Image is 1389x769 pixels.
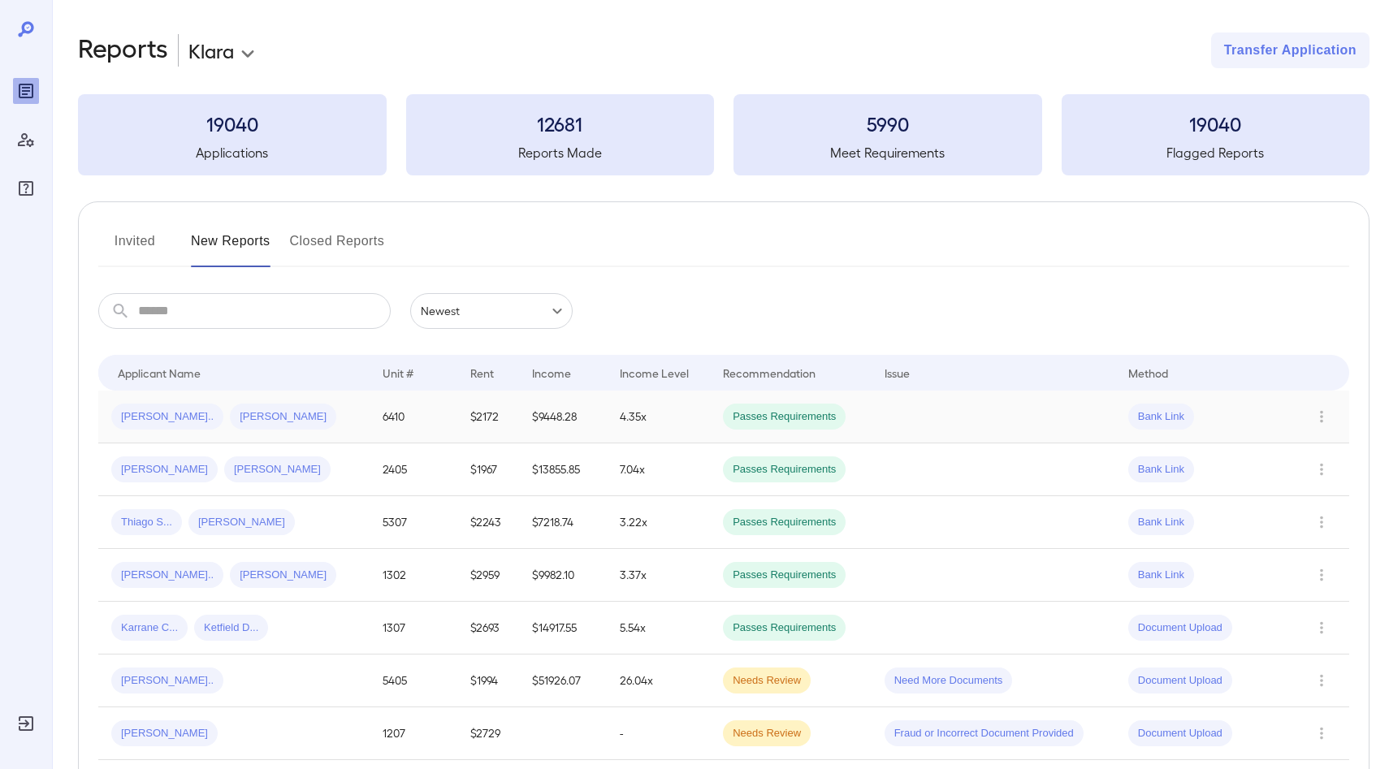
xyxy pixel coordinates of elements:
[723,673,811,689] span: Needs Review
[457,707,519,760] td: $2729
[111,620,188,636] span: Karrane C...
[532,363,571,382] div: Income
[13,78,39,104] div: Reports
[1062,143,1370,162] h5: Flagged Reports
[723,568,846,583] span: Passes Requirements
[519,443,607,496] td: $13855.85
[111,726,218,741] span: [PERSON_NAME]
[194,620,268,636] span: Ketfield D...
[98,228,171,267] button: Invited
[1309,509,1335,535] button: Row Actions
[519,391,607,443] td: $9448.28
[1128,568,1194,583] span: Bank Link
[370,707,457,760] td: 1207
[607,391,710,443] td: 4.35x
[406,110,715,136] h3: 12681
[723,726,811,741] span: Needs Review
[13,711,39,737] div: Log Out
[1128,363,1168,382] div: Method
[78,94,1370,175] summary: 19040Applications12681Reports Made5990Meet Requirements19040Flagged Reports
[188,515,295,530] span: [PERSON_NAME]
[224,462,331,477] span: [PERSON_NAME]
[457,549,519,602] td: $2959
[230,409,336,425] span: [PERSON_NAME]
[620,363,689,382] div: Income Level
[383,363,413,382] div: Unit #
[457,655,519,707] td: $1994
[457,443,519,496] td: $1967
[111,515,182,530] span: Thiago S...
[1309,562,1335,588] button: Row Actions
[607,496,710,549] td: 3.22x
[78,110,387,136] h3: 19040
[78,32,168,68] h2: Reports
[370,496,457,549] td: 5307
[1309,720,1335,746] button: Row Actions
[733,110,1042,136] h3: 5990
[1309,404,1335,430] button: Row Actions
[733,143,1042,162] h5: Meet Requirements
[370,443,457,496] td: 2405
[885,726,1084,741] span: Fraud or Incorrect Document Provided
[1128,409,1194,425] span: Bank Link
[457,496,519,549] td: $2243
[370,391,457,443] td: 6410
[519,602,607,655] td: $14917.55
[370,602,457,655] td: 1307
[723,462,846,477] span: Passes Requirements
[723,515,846,530] span: Passes Requirements
[370,549,457,602] td: 1302
[607,549,710,602] td: 3.37x
[723,363,816,382] div: Recommendation
[470,363,496,382] div: Rent
[188,37,234,63] p: Klara
[191,228,270,267] button: New Reports
[1128,462,1194,477] span: Bank Link
[230,568,336,583] span: [PERSON_NAME]
[519,549,607,602] td: $9982.10
[607,602,710,655] td: 5.54x
[118,363,201,382] div: Applicant Name
[607,655,710,707] td: 26.04x
[290,228,385,267] button: Closed Reports
[885,673,1013,689] span: Need More Documents
[111,462,218,477] span: [PERSON_NAME]
[406,143,715,162] h5: Reports Made
[723,620,846,636] span: Passes Requirements
[457,602,519,655] td: $2693
[519,496,607,549] td: $7218.74
[1128,726,1232,741] span: Document Upload
[1128,515,1194,530] span: Bank Link
[607,443,710,496] td: 7.04x
[1062,110,1370,136] h3: 19040
[607,707,710,760] td: -
[370,655,457,707] td: 5405
[723,409,846,425] span: Passes Requirements
[13,127,39,153] div: Manage Users
[1309,456,1335,482] button: Row Actions
[1211,32,1370,68] button: Transfer Application
[410,293,573,329] div: Newest
[1128,620,1232,636] span: Document Upload
[519,655,607,707] td: $51926.07
[885,363,911,382] div: Issue
[111,673,223,689] span: [PERSON_NAME]..
[111,409,223,425] span: [PERSON_NAME]..
[1309,667,1335,693] button: Row Actions
[1128,673,1232,689] span: Document Upload
[457,391,519,443] td: $2172
[78,143,387,162] h5: Applications
[111,568,223,583] span: [PERSON_NAME]..
[1309,615,1335,641] button: Row Actions
[13,175,39,201] div: FAQ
